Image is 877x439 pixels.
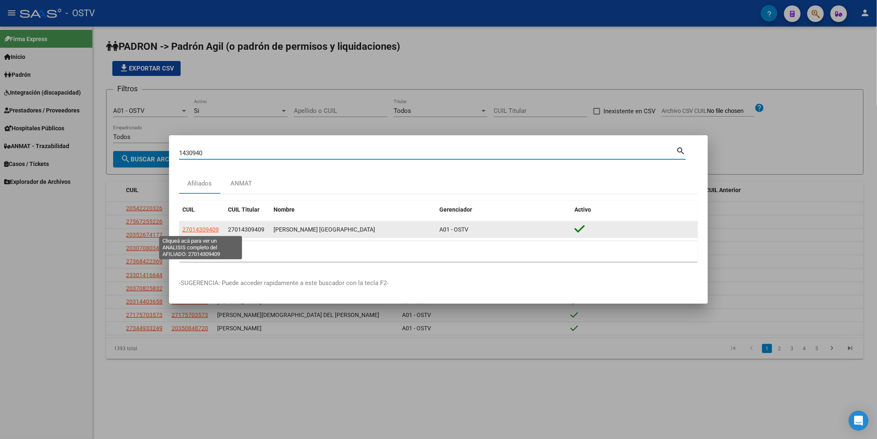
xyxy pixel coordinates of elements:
[182,206,195,213] span: CUIL
[439,206,472,213] span: Gerenciador
[436,201,571,219] datatable-header-cell: Gerenciador
[179,241,698,262] div: 1 total
[571,201,698,219] datatable-header-cell: Activo
[228,226,264,233] span: 27014309409
[274,206,295,213] span: Nombre
[439,226,468,233] span: A01 - OSTV
[230,179,252,188] div: ANMAT
[274,225,433,234] div: [PERSON_NAME] [GEOGRAPHIC_DATA]
[225,201,270,219] datatable-header-cell: CUIL Titular
[849,411,869,431] div: Open Intercom Messenger
[228,206,259,213] span: CUIL Titular
[179,201,225,219] datatable-header-cell: CUIL
[182,226,219,233] span: 27014309409
[188,179,212,188] div: Afiliados
[179,278,698,288] p: -SUGERENCIA: Puede acceder rapidamente a este buscador con la tecla F2-
[574,206,591,213] span: Activo
[270,201,436,219] datatable-header-cell: Nombre
[676,145,686,155] mat-icon: search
